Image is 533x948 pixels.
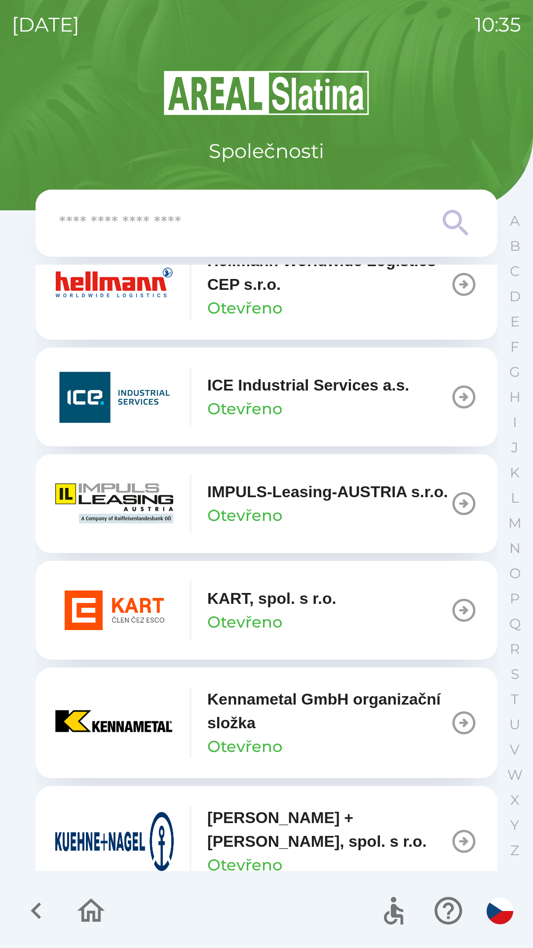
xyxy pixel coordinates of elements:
button: A [502,208,527,234]
button: Q [502,611,527,636]
button: J [502,435,527,460]
p: Z [510,842,519,859]
button: T [502,687,527,712]
button: Z [502,838,527,863]
p: [PERSON_NAME] + [PERSON_NAME], spol. s r.o. [207,806,450,853]
img: Logo [36,69,497,117]
button: F [502,334,527,359]
button: K [502,460,527,485]
button: ICE Industrial Services a.s.Otevřeno [36,348,497,446]
p: T [511,691,519,708]
p: H [509,389,521,406]
p: M [508,514,522,532]
p: Kennametal GmbH organizační složka [207,687,450,735]
button: N [502,536,527,561]
p: L [511,489,519,507]
p: D [509,288,521,305]
button: I [502,410,527,435]
p: W [507,766,523,784]
p: I [513,414,517,431]
p: [DATE] [12,10,79,39]
p: Otevřeno [207,853,282,877]
p: J [511,439,518,456]
img: 98ea5172-34ba-4419-87a8-0d007c49ac56.png [55,255,174,314]
p: N [509,540,521,557]
p: 10:35 [475,10,521,39]
button: V [502,737,527,762]
p: R [510,640,520,658]
p: S [511,666,519,683]
button: O [502,561,527,586]
button: E [502,309,527,334]
p: Q [509,615,521,632]
button: M [502,511,527,536]
p: Společnosti [209,136,324,166]
button: G [502,359,527,385]
p: U [509,716,520,733]
img: 1bebf6fa-0f43-43f6-b20a-920ce70e8902.png [55,581,174,640]
img: f8661ae7-0cf9-4fe2-88db-7f73d3677eb2.jpg [55,812,174,871]
p: Otevřeno [207,296,282,320]
p: IMPULS-Leasing-AUSTRIA s.r.o. [207,480,448,504]
p: Hellmann Worldwide Logistics CEP s.r.o. [207,249,450,296]
button: D [502,284,527,309]
button: [PERSON_NAME] + [PERSON_NAME], spol. s r.o.Otevřeno [36,786,497,897]
p: Y [510,817,519,834]
p: G [509,363,520,381]
button: P [502,586,527,611]
p: Otevřeno [207,504,282,527]
p: Otevřeno [207,735,282,758]
p: E [510,313,520,330]
p: K [510,464,520,481]
button: Kennametal GmbH organizační složkaOtevřeno [36,668,497,778]
button: Y [502,813,527,838]
button: B [502,234,527,259]
button: H [502,385,527,410]
img: 96ef931c-f60a-424d-85d1-136d33dd51ff.png [55,693,174,752]
button: Hellmann Worldwide Logistics CEP s.r.o.Otevřeno [36,229,497,340]
p: ICE Industrial Services a.s. [207,373,409,397]
img: cs flag [487,898,513,924]
img: 662d331b-9975-4bb0-b400-70c5cffaa02c.png [55,474,174,533]
button: C [502,259,527,284]
p: P [510,590,520,607]
p: F [510,338,519,355]
p: KART, spol. s r.o. [207,587,336,610]
p: X [510,791,519,809]
button: IMPULS-Leasing-AUSTRIA s.r.o.Otevřeno [36,454,497,553]
p: Otevřeno [207,610,282,634]
p: B [510,237,520,255]
button: W [502,762,527,788]
p: C [510,263,520,280]
button: S [502,662,527,687]
button: KART, spol. s r.o.Otevřeno [36,561,497,660]
img: ca1d2083-8ecb-4b62-b28d-85b6afc2efc3.png [55,367,174,427]
button: L [502,485,527,511]
button: R [502,636,527,662]
p: O [509,565,521,582]
button: U [502,712,527,737]
button: X [502,788,527,813]
p: V [510,741,520,758]
p: A [510,212,520,230]
p: Otevřeno [207,397,282,421]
